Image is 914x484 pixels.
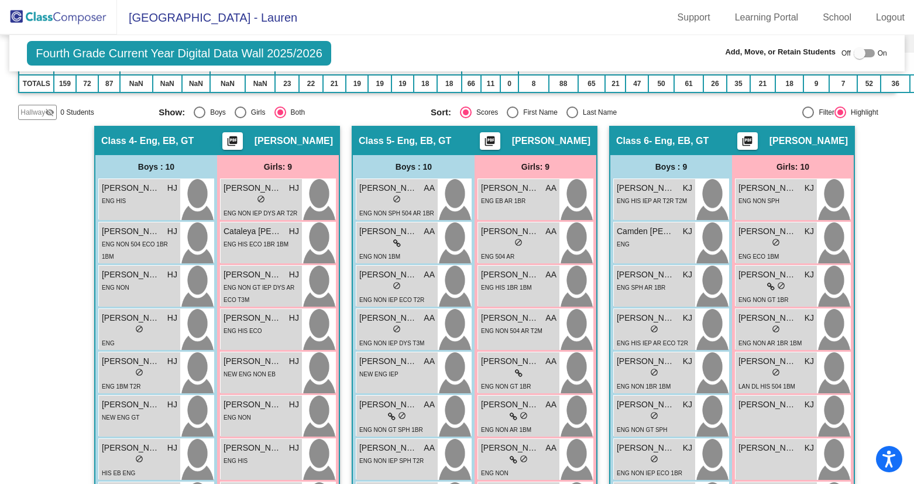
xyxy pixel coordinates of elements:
span: - Eng, EB, GT [134,135,194,147]
span: [PERSON_NAME] [617,355,675,368]
span: HJ [289,182,299,194]
span: do_not_disturb_alt [777,282,785,290]
span: ENG HIS 1BR 1BM [481,284,532,291]
span: KJ [805,269,814,281]
span: do_not_disturb_alt [257,195,265,203]
span: ENG 1BM T2R [102,383,141,390]
span: ENG [102,340,115,346]
span: AA [545,269,556,281]
span: ENG HIS [224,458,248,464]
span: [PERSON_NAME] [359,269,418,281]
td: NaN [245,75,275,92]
span: ENG NON [224,414,251,421]
span: ENG HIS [102,198,126,204]
div: Filter [814,107,834,118]
td: 36 [881,75,910,92]
span: KJ [683,225,692,238]
span: do_not_disturb_alt [650,455,658,463]
span: [PERSON_NAME] [738,225,797,238]
span: do_not_disturb_alt [650,411,658,420]
span: [PERSON_NAME] [359,182,418,194]
span: HJ [289,269,299,281]
div: Both [286,107,305,118]
span: Cataleya [PERSON_NAME] [224,225,282,238]
td: 9 [803,75,829,92]
span: [PERSON_NAME] [738,312,797,324]
span: Sort: [431,107,451,118]
span: do_not_disturb_alt [135,325,143,333]
td: NaN [210,75,245,92]
span: [PERSON_NAME] [255,135,333,147]
td: 0 [500,75,519,92]
span: [GEOGRAPHIC_DATA] - Lauren [117,8,297,27]
span: [PERSON_NAME] [224,269,282,281]
div: Girls: 9 [217,155,339,179]
span: ENG NON GT 1BR [738,297,788,303]
td: 47 [626,75,648,92]
span: [PERSON_NAME] [359,355,418,368]
span: NEW ENG NON EB [224,371,276,377]
span: ENG NON 504 AR T2M [481,328,542,334]
mat-radio-group: Select an option [431,107,694,118]
span: [PERSON_NAME] [617,269,675,281]
span: AA [545,442,556,454]
td: 88 [549,75,578,92]
span: [PERSON_NAME] [481,269,540,281]
span: HJ [289,442,299,454]
span: HIS EB ENG [102,470,135,476]
a: Learning Portal [726,8,808,27]
span: ENG NON 504 ECO 1BR 1BM [102,241,168,260]
span: [PERSON_NAME] [224,182,282,194]
span: ENG NON 1BM [359,253,400,260]
div: Highlight [846,107,878,118]
span: [PERSON_NAME] [738,399,797,411]
span: [PERSON_NAME] [738,182,797,194]
span: do_not_disturb_alt [520,411,528,420]
span: [PERSON_NAME] [481,399,540,411]
span: ENG NON GT SPH 1BR [359,427,423,433]
td: 22 [299,75,322,92]
span: ENG NON IEP DYS T3M [359,340,424,346]
span: Camden [PERSON_NAME] [617,225,675,238]
span: [PERSON_NAME] [738,442,797,454]
span: AA [424,355,435,368]
span: HJ [167,355,177,368]
td: NaN [120,75,153,92]
span: - Eng, EB, GT [391,135,451,147]
td: 8 [518,75,549,92]
span: HJ [289,312,299,324]
span: [PERSON_NAME] [224,442,282,454]
span: ENG NON GT 1BR [481,383,531,390]
span: KJ [805,442,814,454]
td: NaN [153,75,182,92]
span: Show: [159,107,185,118]
button: Print Students Details [480,132,500,150]
a: Support [668,8,720,27]
mat-icon: visibility_off [45,108,54,117]
span: ENG EB AR 1BR [481,198,525,204]
span: - Eng, EB, GT [649,135,709,147]
td: 18 [414,75,437,92]
span: ENG HIS IEP AR T2R T2M [617,198,687,204]
span: Class 5 [359,135,391,147]
span: KJ [683,269,692,281]
td: 21 [323,75,346,92]
span: HJ [289,355,299,368]
td: 11 [481,75,500,92]
span: [PERSON_NAME] [617,399,675,411]
span: ENG NON AR 1BR 1BM [738,340,802,346]
span: [PERSON_NAME] [481,312,540,324]
td: 18 [437,75,462,92]
span: [PERSON_NAME] [102,269,160,281]
span: do_not_disturb_alt [772,325,780,333]
mat-icon: picture_as_pdf [740,135,754,152]
span: AA [545,182,556,194]
span: AA [424,442,435,454]
a: School [813,8,861,27]
span: KJ [805,312,814,324]
span: HJ [167,312,177,324]
td: 52 [857,75,881,92]
span: NEW ENG GT [102,414,139,421]
span: KJ [683,442,692,454]
td: 23 [275,75,299,92]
